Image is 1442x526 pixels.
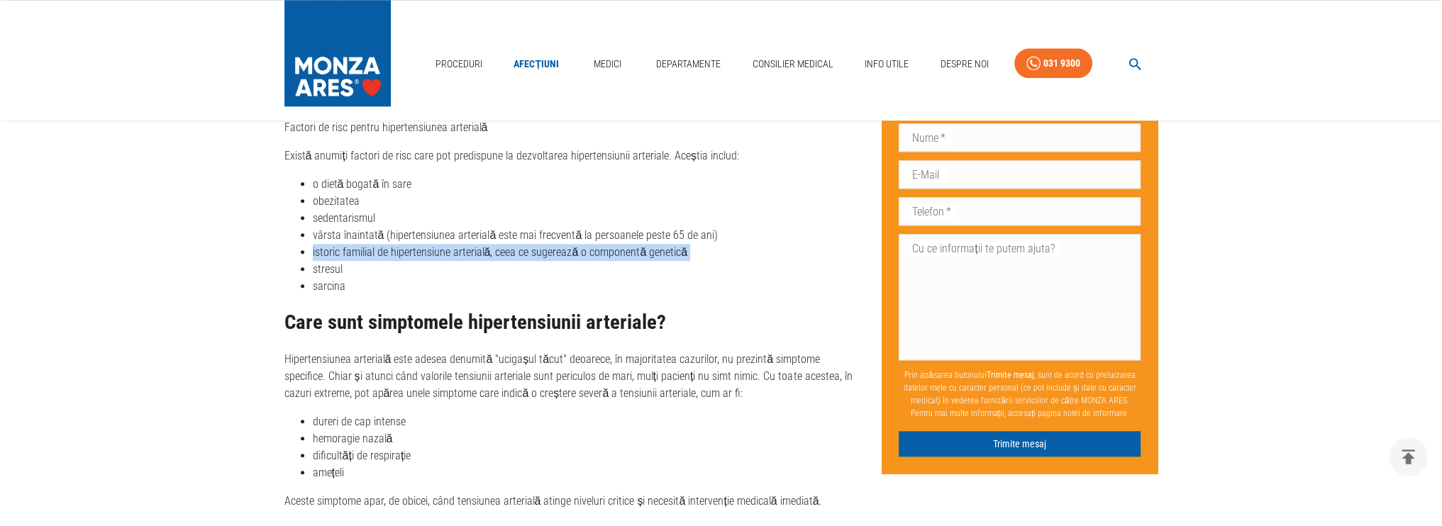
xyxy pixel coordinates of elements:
[313,244,860,261] li: istoric familial de hipertensiune arterială, ceea ce sugerează o componentă genetică
[313,464,860,481] li: amețeli
[934,50,994,79] a: Despre Noi
[313,278,860,295] li: sarcina
[313,227,860,244] li: vârsta înaintată (hipertensiunea arterială este mai frecventă la persoanele peste 65 de ani)
[284,147,860,164] p: Există anumiți factori de risc care pot predispune la dezvoltarea hipertensiunii arteriale. Aceșt...
[1389,437,1428,476] button: delete
[284,493,860,510] p: Aceste simptome apar, de obicei, când tensiunea arterială atinge niveluri critice și necesită int...
[430,50,488,79] a: Proceduri
[284,311,860,334] h2: Care sunt simptomele hipertensiunii arteriale?
[584,50,630,79] a: Medici
[899,431,1141,457] button: Trimite mesaj
[313,413,860,430] li: dureri de cap intense
[1014,48,1092,79] a: 031 9300
[650,50,726,79] a: Departamente
[284,351,860,402] p: Hipertensiunea arterială este adesea denumită "ucigașul tăcut" deoarece, în majoritatea cazurilor...
[859,50,914,79] a: Info Utile
[899,363,1141,425] p: Prin apăsarea butonului , sunt de acord cu prelucrarea datelor mele cu caracter personal (ce pot ...
[508,50,565,79] a: Afecțiuni
[313,193,860,210] li: obezitatea
[313,261,860,278] li: stresul
[313,430,860,447] li: hemoragie nazală
[313,176,860,193] li: o dietă bogată în sare
[284,119,860,136] p: Factori de risc pentru hipertensiunea arterială
[313,447,860,464] li: dificultăți de respirație
[313,210,860,227] li: sedentarismul
[987,370,1034,380] b: Trimite mesaj
[746,50,838,79] a: Consilier Medical
[1043,55,1080,72] div: 031 9300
